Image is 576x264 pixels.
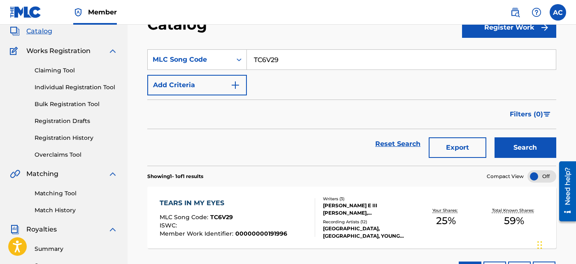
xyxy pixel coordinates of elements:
[26,225,57,234] span: Royalties
[35,206,118,215] a: Match History
[73,7,83,17] img: Top Rightsholder
[235,230,287,237] span: 00000000191996
[160,222,179,229] span: ISWC :
[10,6,42,18] img: MLC Logo
[535,225,576,264] iframe: Chat Widget
[147,187,556,248] a: TEARS IN MY EYESMLC Song Code:TC6V29ISWC:Member Work Identifier:00000000191996Writers (3)[PERSON_...
[543,112,550,117] img: filter
[505,104,556,125] button: Filters (0)
[26,169,58,179] span: Matching
[26,26,52,36] span: Catalog
[210,213,233,221] span: TC6V29
[10,225,20,234] img: Royalties
[160,213,210,221] span: MLC Song Code :
[487,173,524,180] span: Compact View
[10,26,52,36] a: CatalogCatalog
[153,55,227,65] div: MLC Song Code
[26,46,91,56] span: Works Registration
[429,137,486,158] button: Export
[35,134,118,142] a: Registration History
[504,213,524,228] span: 59 %
[495,137,556,158] button: Search
[108,46,118,56] img: expand
[323,202,412,217] div: [PERSON_NAME] E III [PERSON_NAME], [PERSON_NAME] [PERSON_NAME], INCONNU COMPOSITEUR AUTEUR
[510,7,520,17] img: search
[432,207,460,213] p: Your Shares:
[462,17,556,38] button: Register Work
[510,109,543,119] span: Filters ( 0 )
[35,189,118,198] a: Matching Tool
[10,46,21,56] img: Works Registration
[528,4,545,21] div: Help
[492,207,536,213] p: Total Known Shares:
[323,225,412,240] div: [GEOGRAPHIC_DATA], [GEOGRAPHIC_DATA], YOUNG [DEMOGRAPHIC_DATA],TELEVANGEL, TELEVANGEL|YOUNG GOD, ...
[108,169,118,179] img: expand
[35,66,118,75] a: Claiming Tool
[323,219,412,225] div: Recording Artists ( 12 )
[35,83,118,92] a: Individual Registration Tool
[10,26,20,36] img: Catalog
[323,196,412,202] div: Writers ( 3 )
[160,198,287,208] div: TEARS IN MY EYES
[160,230,235,237] span: Member Work Identifier :
[10,169,20,179] img: Matching
[147,173,203,180] p: Showing 1 - 1 of 1 results
[550,4,566,21] div: User Menu
[540,23,550,32] img: f7272a7cc735f4ea7f67.svg
[35,117,118,125] a: Registration Drafts
[147,49,556,166] form: Search Form
[108,225,118,234] img: expand
[88,7,117,17] span: Member
[507,4,523,21] a: Public Search
[230,80,240,90] img: 9d2ae6d4665cec9f34b9.svg
[532,7,541,17] img: help
[35,100,118,109] a: Bulk Registration Tool
[436,213,456,228] span: 25 %
[147,75,247,95] button: Add Criteria
[553,158,576,224] iframe: Resource Center
[35,245,118,253] a: Summary
[371,135,425,153] a: Reset Search
[35,151,118,159] a: Overclaims Tool
[537,233,542,257] div: Drag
